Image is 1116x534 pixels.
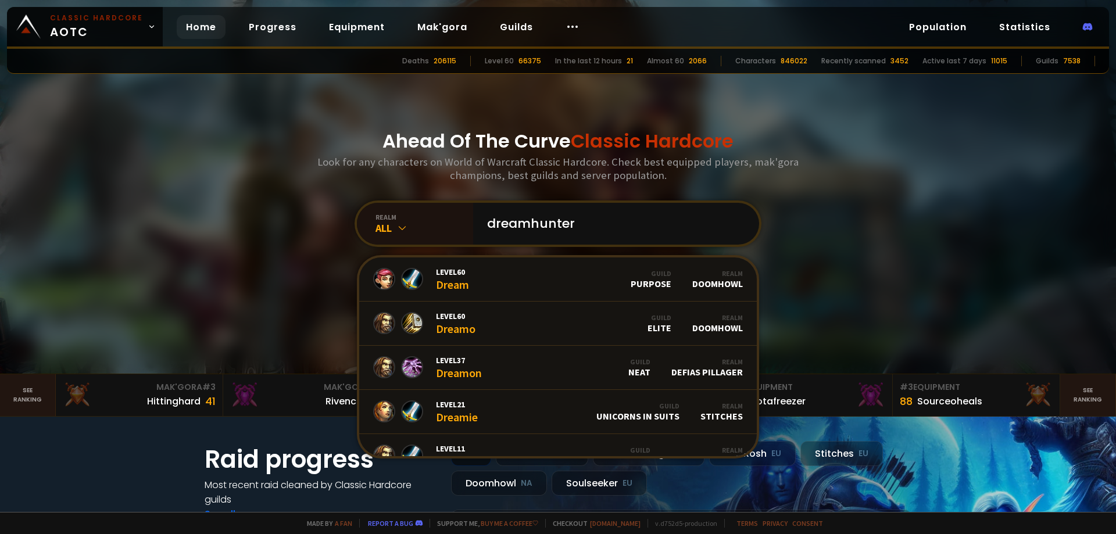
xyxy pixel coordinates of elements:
div: Doomhowl [451,471,547,496]
div: 21 [627,56,633,66]
div: Guild [604,446,650,454]
div: Hittinghard [147,394,201,408]
div: Guild [648,313,671,322]
span: # 3 [900,381,913,393]
div: 3452 [890,56,908,66]
span: Level 60 [436,311,475,321]
div: 41 [205,393,216,409]
small: EU [623,478,632,489]
span: AOTC [50,13,143,41]
div: Notafreezer [750,394,806,408]
a: Level60DreamGuildPurposeRealmDoomhowl [359,257,757,302]
div: Active last 7 days [922,56,986,66]
a: Level21DreamieGuildUnicorns in SuitsRealmStitches [359,390,757,434]
span: Made by [300,519,352,528]
div: Equipment [732,381,885,393]
div: Realm [692,313,743,322]
span: Level 11 [436,443,478,454]
input: Search a character... [480,203,745,245]
a: Guilds [491,15,542,39]
div: Dreamon [436,355,482,380]
a: a fan [335,519,352,528]
div: Level 60 [485,56,514,66]
div: Equipment [900,381,1053,393]
h1: Raid progress [205,441,437,478]
div: Purpose [631,269,671,289]
a: Home [177,15,226,39]
span: # 3 [202,381,216,393]
a: Progress [239,15,306,39]
div: 2066 [689,56,707,66]
div: 7538 [1063,56,1081,66]
div: Sourceoheals [917,394,982,408]
div: Doomhowl [692,269,743,289]
div: Realm [692,269,743,278]
div: Unicorns in Suits [596,402,679,422]
div: Nek'Rosh [709,441,796,466]
a: Level11DreaminGuildHC UnitedRealmDefias Pillager [359,434,757,478]
div: Doomhowl [692,313,743,334]
a: Level60DreamoGuildEliteRealmDoomhowl [359,302,757,346]
div: Defias Pillager [671,357,743,378]
div: Rivench [325,394,362,408]
div: Guilds [1036,56,1058,66]
div: Stitches [700,402,743,422]
small: NA [521,478,532,489]
div: 846022 [781,56,807,66]
small: EU [859,448,868,460]
small: Classic Hardcore [50,13,143,23]
a: Equipment [320,15,394,39]
a: Mak'gora [408,15,477,39]
a: Privacy [763,519,788,528]
div: Dream [436,267,469,292]
a: Mak'Gora#3Hittinghard41 [56,374,223,416]
span: Level 37 [436,355,482,365]
h1: Ahead Of The Curve [382,127,734,155]
a: [DOMAIN_NAME] [590,519,641,528]
div: 206115 [434,56,456,66]
div: Characters [735,56,776,66]
div: realm [375,213,473,221]
a: Classic HardcoreAOTC [7,7,163,46]
div: 66375 [518,56,541,66]
span: Checkout [545,519,641,528]
div: Guild [628,357,650,366]
span: Level 21 [436,399,478,410]
span: Level 60 [436,267,469,277]
div: Realm [671,357,743,366]
small: EU [771,448,781,460]
div: Elite [648,313,671,334]
span: Classic Hardcore [571,128,734,154]
div: Defias Pillager [671,446,743,466]
span: v. d752d5 - production [648,519,717,528]
div: Stitches [800,441,883,466]
span: Support me, [430,519,538,528]
div: 88 [900,393,913,409]
div: Neat [628,357,650,378]
a: Population [900,15,976,39]
a: #3Equipment88Sourceoheals [893,374,1060,416]
a: Terms [736,519,758,528]
div: Realm [671,446,743,454]
div: Almost 60 [647,56,684,66]
div: All [375,221,473,235]
div: Soulseeker [552,471,647,496]
h3: Look for any characters on World of Warcraft Classic Hardcore. Check best equipped players, mak'g... [313,155,803,182]
a: See all progress [205,507,280,521]
div: 11015 [991,56,1007,66]
a: Buy me a coffee [481,519,538,528]
a: #2Equipment88Notafreezer [725,374,893,416]
div: Guild [631,269,671,278]
div: Realm [700,402,743,410]
a: Consent [792,519,823,528]
a: Seeranking [1060,374,1116,416]
div: Dreamie [436,399,478,424]
div: Mak'Gora [230,381,383,393]
div: HC United [604,446,650,466]
a: Level37DreamonGuildNeatRealmDefias Pillager [359,346,757,390]
div: Recently scanned [821,56,886,66]
a: Report a bug [368,519,413,528]
h4: Most recent raid cleaned by Classic Hardcore guilds [205,478,437,507]
div: Guild [596,402,679,410]
a: Statistics [990,15,1060,39]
